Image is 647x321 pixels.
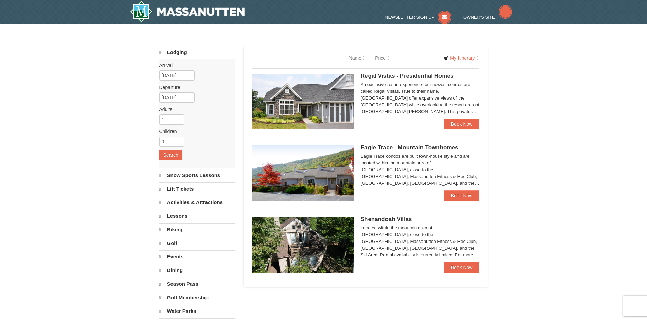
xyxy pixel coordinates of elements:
[130,1,245,22] img: Massanutten Resort Logo
[159,264,235,277] a: Dining
[444,119,480,129] a: Book Now
[159,84,230,91] label: Departure
[159,128,230,135] label: Children
[159,182,235,195] a: Lift Tickets
[159,169,235,182] a: Snow Sports Lessons
[344,51,370,65] a: Name
[159,196,235,209] a: Activities & Attractions
[361,144,459,151] span: Eagle Trace - Mountain Townhomes
[159,223,235,236] a: Biking
[444,190,480,201] a: Book Now
[463,15,495,20] span: Owner's Site
[159,250,235,263] a: Events
[361,73,454,79] span: Regal Vistas - Presidential Homes
[463,15,512,20] a: Owner's Site
[385,15,434,20] span: Newsletter Sign Up
[370,51,394,65] a: Price
[159,62,230,69] label: Arrival
[159,106,230,113] label: Adults
[159,278,235,290] a: Season Pass
[159,305,235,318] a: Water Parks
[159,150,182,160] button: Search
[130,1,245,22] a: Massanutten Resort
[361,81,480,115] div: An exclusive resort experience, our newest condos are called Regal Vistas. True to their name, [G...
[252,145,354,201] img: 19218983-1-9b289e55.jpg
[252,74,354,129] img: 19218991-1-902409a9.jpg
[361,153,480,187] div: Eagle Trace condos are built town-house style and are located within the mountain area of [GEOGRA...
[444,262,480,273] a: Book Now
[361,225,480,258] div: Located within the mountain area of [GEOGRAPHIC_DATA], close to the [GEOGRAPHIC_DATA], Massanutte...
[159,237,235,250] a: Golf
[252,217,354,273] img: 19219019-2-e70bf45f.jpg
[385,15,451,20] a: Newsletter Sign Up
[159,46,235,59] a: Lodging
[159,291,235,304] a: Golf Membership
[159,210,235,222] a: Lessons
[439,53,483,63] a: My Itinerary
[361,216,412,222] span: Shenandoah Villas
